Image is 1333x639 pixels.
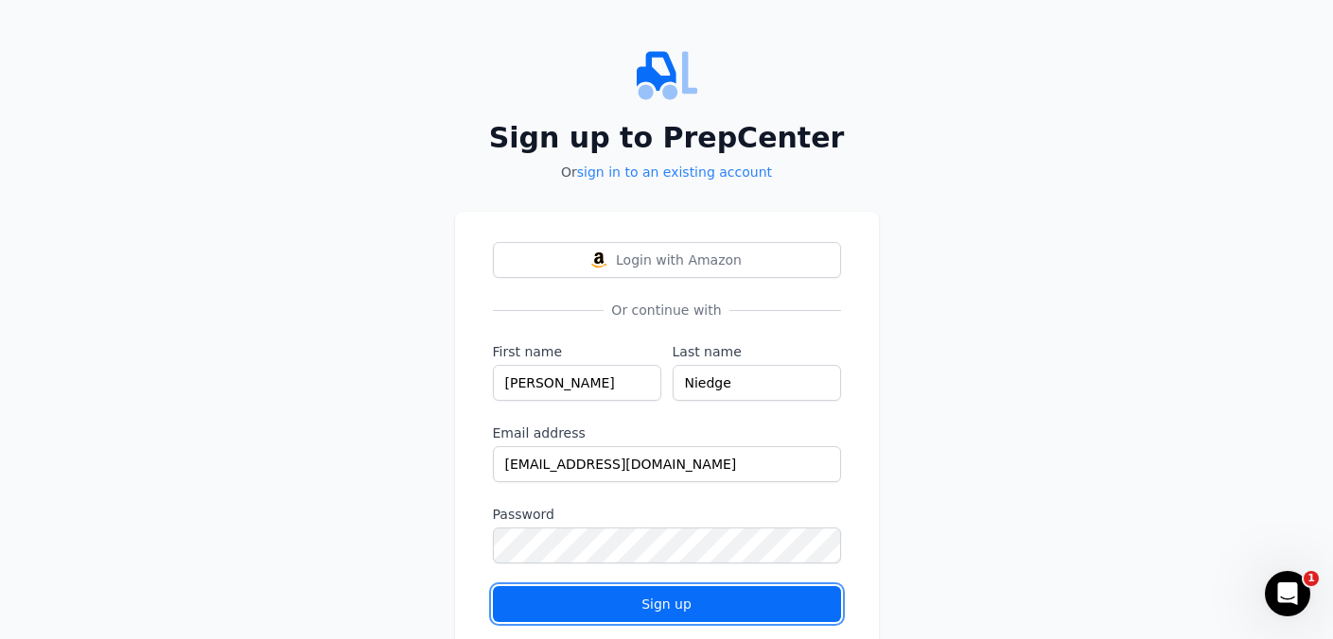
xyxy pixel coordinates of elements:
span: Or continue with [604,301,728,319]
span: 1 [1304,571,1319,586]
label: First name [493,342,661,361]
label: Last name [673,342,841,361]
img: PrepCenter [455,45,879,106]
button: Login with AmazonLogin with Amazon [493,242,841,278]
label: Email address [493,423,841,442]
p: Or [455,163,879,181]
iframe: Intercom live chat [1265,571,1310,616]
label: Password [493,505,841,524]
span: Login with Amazon [616,250,742,269]
a: sign in to an existing account [577,164,772,180]
h2: Sign up to PrepCenter [455,121,879,155]
button: Sign up [493,586,841,622]
div: Sign up [509,595,825,613]
img: Login with Amazon [591,252,606,268]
